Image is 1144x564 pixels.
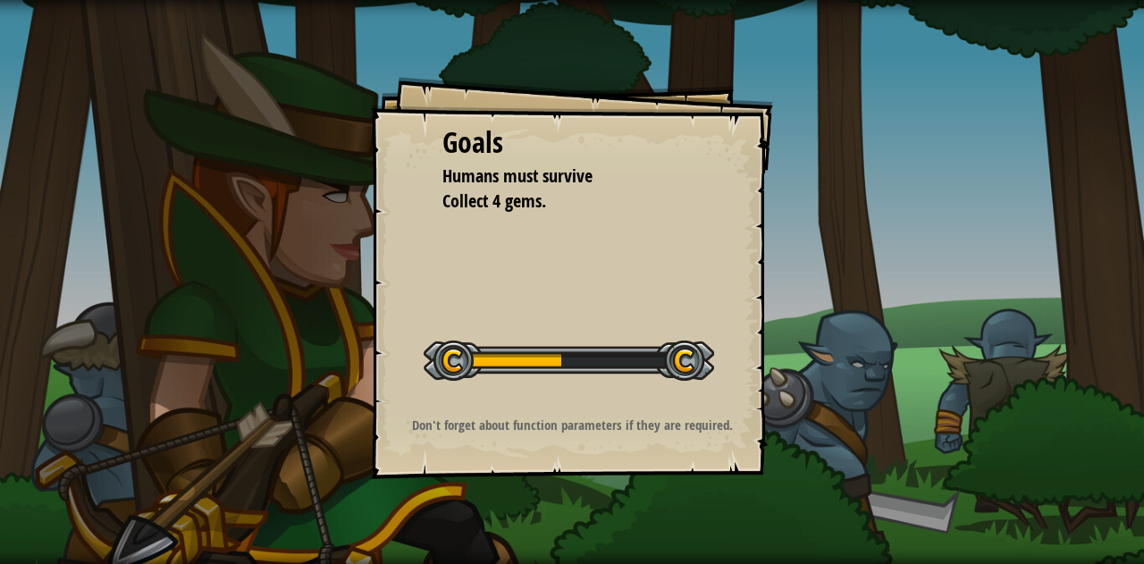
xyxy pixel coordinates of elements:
span: Collect 4 gems. [442,189,546,213]
span: Humans must survive [442,164,593,188]
p: Don't forget about function parameters if they are required. [393,416,752,434]
li: Humans must survive [420,164,697,189]
li: Collect 4 gems. [420,189,697,215]
div: Goals [442,122,702,164]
